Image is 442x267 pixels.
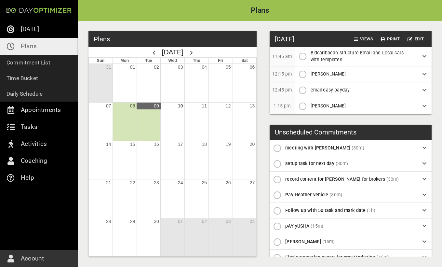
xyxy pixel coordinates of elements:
[376,255,389,260] span: (45m)
[21,105,61,115] p: Appointments
[130,142,135,147] a: 15
[202,219,207,224] a: 02
[270,218,432,234] div: pAY yUSHA(15m)
[193,58,200,63] span: Thu
[270,172,432,187] div: record content for [PERSON_NAME] for brokers(30m)
[97,58,104,63] span: Sun
[354,35,373,43] span: Views
[285,255,375,260] span: Find automation expert for crm/Marketing
[7,89,43,98] p: Daily Schedule
[130,219,135,224] a: 29
[130,103,135,108] a: 08
[106,103,111,108] a: 07
[162,47,183,57] h2: [DATE]
[295,98,432,114] div: [PERSON_NAME]
[311,223,323,229] span: (15m)
[106,219,111,224] a: 28
[130,64,135,70] a: 01
[226,103,231,108] a: 12
[367,208,376,213] span: (1h)
[311,87,350,92] span: email easy payday
[226,64,231,70] a: 05
[250,103,255,108] a: 13
[226,142,231,147] a: 19
[378,34,402,44] button: Print
[275,34,294,44] h3: [DATE]
[178,64,183,70] a: 03
[94,34,110,44] h3: Plans
[202,64,207,70] a: 04
[250,64,255,70] a: 06
[154,64,159,70] a: 02
[285,239,321,244] span: [PERSON_NAME]
[145,58,152,63] span: Tue
[295,47,432,66] div: Bidcaribbean structure Email and Local cars with templates
[311,50,404,62] span: Bidcaribbean structure Email and Local cars with templates
[21,41,37,51] p: Plans
[7,8,72,13] img: Day Optimizer
[202,103,207,108] a: 11
[202,142,207,147] a: 18
[329,192,342,197] span: (30m)
[285,145,350,150] span: meeting with [PERSON_NAME]
[250,142,255,147] a: 20
[270,234,432,250] div: [PERSON_NAME](15m)
[154,180,159,185] a: 23
[322,239,335,244] span: (15m)
[7,58,50,67] p: Commitment List
[21,173,34,183] p: Help
[154,103,159,108] a: 09
[106,64,111,70] a: 31
[21,24,39,35] p: [DATE]
[272,87,292,93] p: 12:45 pm
[352,145,364,150] span: (30m)
[405,34,426,44] button: Edit
[130,180,135,185] a: 22
[285,208,366,213] span: Follow up with 50 task and mark date
[311,103,346,108] span: [PERSON_NAME]
[226,180,231,185] a: 26
[21,122,37,132] p: Tasks
[295,66,432,82] div: [PERSON_NAME]
[386,176,399,182] span: (30m)
[295,82,432,98] div: email easy payday
[270,250,432,265] div: Find automation expert for crm/Marketing(45m)
[275,127,356,137] h3: Unscheduled Commitments
[178,180,183,185] a: 24
[106,180,111,185] a: 21
[285,176,385,182] span: record content for [PERSON_NAME] for brokers
[336,161,348,166] span: (30m)
[88,57,257,257] div: Month View
[7,74,38,83] p: Time Bucket
[178,142,183,147] a: 17
[178,219,183,224] a: 01
[21,156,47,166] p: Coaching
[270,203,432,218] div: Follow up with 50 task and mark date(1h)
[202,180,207,185] a: 25
[21,139,47,149] p: Activities
[120,58,129,63] span: Mon
[154,219,159,224] a: 30
[250,180,255,185] a: 27
[285,223,309,229] span: pAY yUSHA
[272,53,292,60] p: 11:45 am
[168,58,177,63] span: Wed
[270,187,432,203] div: Pay Heather vehicle(30m)
[311,71,346,77] span: [PERSON_NAME]
[21,253,44,264] p: Account
[274,103,290,109] p: 1:15 pm
[78,7,442,14] h2: Plans
[351,34,376,44] button: Views
[270,140,432,156] div: meeting with [PERSON_NAME](30m)
[285,192,328,197] span: Pay Heather vehicle
[285,161,334,166] span: setup task for next day
[250,219,255,224] a: 04
[381,35,400,43] span: Print
[408,35,424,43] span: Edit
[106,142,111,147] a: 14
[272,71,292,77] p: 12:15 pm
[241,58,248,63] span: Sat
[226,219,231,224] a: 03
[218,58,223,63] span: Fri
[270,156,432,172] div: setup task for next day(30m)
